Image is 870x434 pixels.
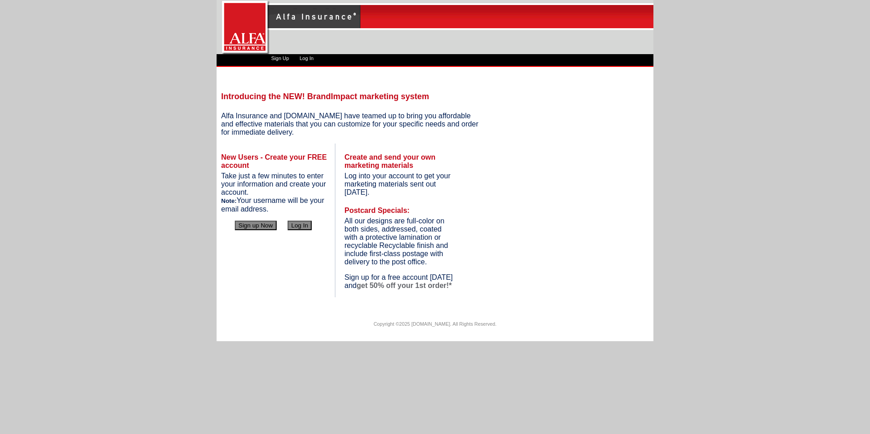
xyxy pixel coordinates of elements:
h4: Create and send your own marketing materials [344,153,454,170]
h4: Postcard Specials: [344,207,454,215]
h4: New Users - Create your FREE account [221,153,330,170]
small: Note: [221,197,237,204]
button: Log In [288,221,312,230]
p: All our designs are full-color on both sides, addressed, coated with a protective lamination or r... [344,217,454,266]
strong: get 50% off your 1st order!* [357,282,452,289]
p: Take just a few minutes to enter your information and create your account. Your username will be ... [221,172,330,213]
a: Sign Up [271,56,289,61]
a: Log In [299,56,314,61]
button: Sign up Now [235,221,277,230]
p: Sign up for a free account [DATE] and [344,273,454,290]
h3: Introducing the NEW! BrandImpact marketing system [221,93,483,105]
p: Alfa Insurance and [DOMAIN_NAME] have teamed up to bring you affordable and effective materials t... [221,112,483,136]
p: Copyright ©2025 [DOMAIN_NAME]. All Rights Reserved. [217,320,653,328]
p: Log into your account to get your marketing materials sent out [DATE]. [344,172,454,197]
